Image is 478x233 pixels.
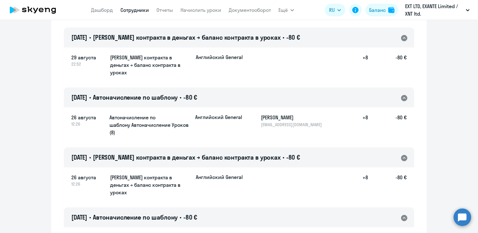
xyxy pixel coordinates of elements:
h5: [PERSON_NAME] [261,114,325,121]
span: -80 € [183,93,197,101]
h5: +8 [348,114,368,127]
h5: -80 € [368,54,407,77]
h5: -80 € [368,174,407,197]
span: [DATE] [71,213,87,221]
h5: [PERSON_NAME] контракта в деньгах → баланс контракта в уроках [110,174,191,196]
button: EXT LTD, ‎EXANTE Limited / XNT ltd. [402,2,473,17]
button: Балансbalance [365,4,398,16]
span: RU [329,6,335,14]
span: [DATE] [71,93,87,101]
p: EXT LTD, ‎EXANTE Limited / XNT ltd. [405,2,463,17]
span: Ещё [278,6,288,14]
span: • [89,93,91,101]
p: Английский General [196,174,243,181]
span: • [89,213,91,221]
span: • [89,33,91,41]
span: [PERSON_NAME] контракта в деньгах → баланс контракта в уроках [93,33,281,41]
span: -80 € [286,33,300,41]
h5: +8 [348,174,368,197]
h5: Автоначисление по шаблону Автоначисление Уроков (8) [109,114,190,136]
span: [DATE] [71,153,87,161]
span: [PERSON_NAME] контракта в деньгах → баланс контракта в уроках [93,153,281,161]
p: [EMAIL_ADDRESS][DOMAIN_NAME] [261,122,325,127]
span: [DATE] [71,33,87,41]
a: Сотрудники [120,7,149,13]
span: Автоначисление по шаблону [93,213,178,221]
span: -80 € [286,153,300,161]
span: • [180,213,181,221]
span: • [180,93,181,101]
a: Начислить уроки [181,7,221,13]
span: -80 € [183,213,197,221]
span: • [282,153,284,161]
a: Дашборд [91,7,113,13]
button: Ещё [278,4,294,16]
button: RU [325,4,345,16]
span: 26 августа [71,174,105,181]
span: 12:26 [71,181,105,187]
p: Английский General [195,114,242,121]
img: balance [388,7,394,13]
h5: [PERSON_NAME] контракта в деньгах → баланс контракта в уроках [110,54,191,76]
a: Документооборот [229,7,271,13]
span: • [89,153,91,161]
div: Баланс [369,6,386,14]
h5: -80 € [368,114,407,127]
h5: +8 [348,54,368,77]
span: 22:52 [71,61,105,67]
span: • [282,33,284,41]
span: 12:26 [71,121,104,127]
a: Отчеты [156,7,173,13]
span: 26 августа [71,114,104,121]
span: Автоначисление по шаблону [93,93,178,101]
span: 29 августа [71,54,105,61]
p: Английский General [196,54,243,61]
